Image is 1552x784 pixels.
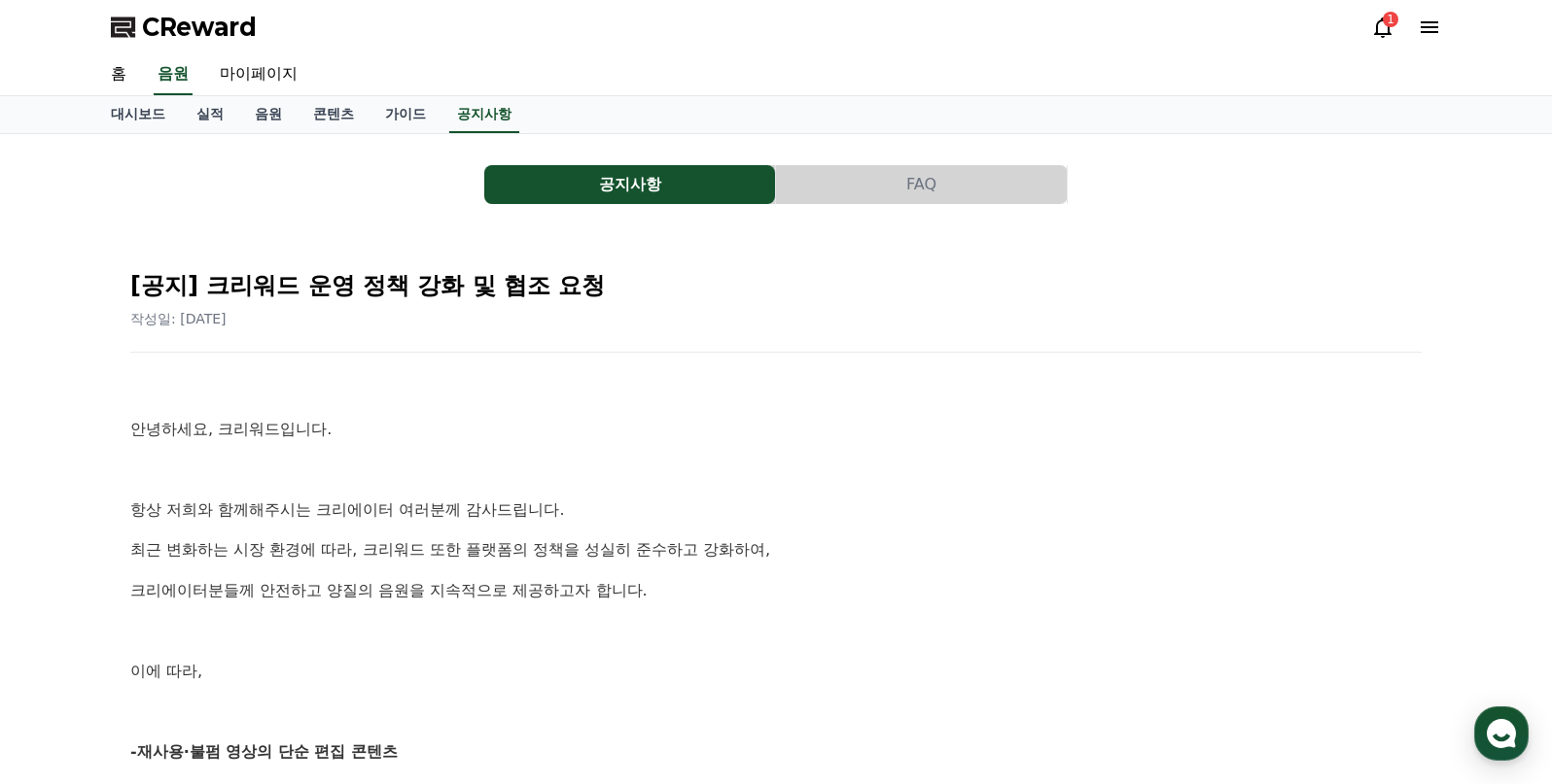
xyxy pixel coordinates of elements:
[130,311,227,326] span: 작성일: [DATE]
[111,12,257,43] a: CReward
[130,659,1422,684] p: 이에 따라,
[181,96,239,133] a: 실적
[95,96,181,133] a: 대시보드
[449,96,519,133] a: 공지사항
[130,497,1422,523] p: 항상 저희와 함께해주시는 크리에이터 여러분께 감사드립니다.
[239,96,298,133] a: 음원
[95,54,142,95] a: 홈
[776,165,1068,204] a: FAQ
[776,165,1067,204] button: FAQ
[298,96,370,133] a: 콘텐츠
[142,12,257,43] span: CReward
[370,96,441,133] a: 가이드
[130,417,1422,442] p: 안녕하세요, 크리워드입니다.
[484,165,775,204] button: 공지사항
[204,54,313,95] a: 마이페이지
[1383,12,1398,27] div: 1
[130,578,1422,603] p: 크리에이터분들께 안전하고 양질의 음원을 지속적으로 제공하고자 합니다.
[130,742,398,761] strong: -재사용·불펌 영상의 단순 편집 콘텐츠
[154,54,193,95] a: 음원
[130,270,1422,301] h2: [공지] 크리워드 운영 정책 강화 및 협조 요청
[1371,16,1394,39] a: 1
[130,537,1422,562] p: 최근 변화하는 시장 환경에 따라, 크리워드 또한 플랫폼의 정책을 성실히 준수하고 강화하여,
